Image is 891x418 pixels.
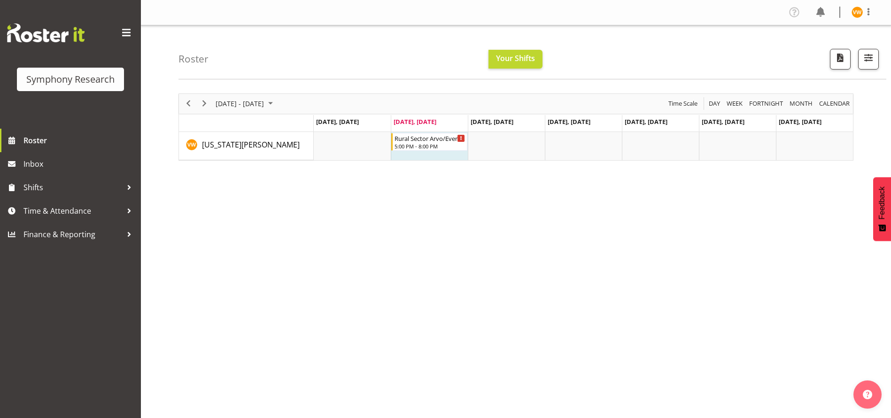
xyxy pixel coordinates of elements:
button: Time Scale [667,98,699,109]
span: Inbox [23,157,136,171]
div: Sep 29 - Oct 05, 2025 [212,94,279,114]
span: [DATE], [DATE] [316,117,359,126]
span: Shifts [23,180,122,194]
button: Timeline Day [707,98,722,109]
span: Finance & Reporting [23,227,122,241]
div: Timeline Week of September 30, 2025 [178,93,853,161]
div: Symphony Research [26,72,115,86]
table: Timeline Week of September 30, 2025 [314,132,853,160]
span: Roster [23,133,136,147]
a: [US_STATE][PERSON_NAME] [202,139,300,150]
td: Virginia Wheeler resource [179,132,314,160]
div: Rural Sector Arvo/Evenings [395,133,465,143]
span: [DATE], [DATE] [702,117,744,126]
button: Next [198,98,211,109]
span: [DATE], [DATE] [471,117,513,126]
span: [DATE] - [DATE] [215,98,265,109]
button: Feedback - Show survey [873,177,891,241]
img: virginia-wheeler11875.jpg [852,7,863,18]
img: Rosterit website logo [7,23,85,42]
div: previous period [180,94,196,114]
button: Fortnight [748,98,785,109]
button: Timeline Month [788,98,814,109]
span: Day [708,98,721,109]
button: Previous [182,98,195,109]
button: Timeline Week [725,98,744,109]
span: [DATE], [DATE] [625,117,667,126]
span: calendar [818,98,851,109]
button: Your Shifts [488,50,542,69]
span: Your Shifts [496,53,535,63]
span: [DATE], [DATE] [779,117,821,126]
span: Feedback [878,186,886,219]
div: 5:00 PM - 8:00 PM [395,142,465,150]
span: Time & Attendance [23,204,122,218]
img: help-xxl-2.png [863,390,872,399]
span: [DATE], [DATE] [548,117,590,126]
span: [DATE], [DATE] [394,117,436,126]
div: Virginia Wheeler"s event - Rural Sector Arvo/Evenings Begin From Tuesday, September 30, 2025 at 5... [391,133,467,151]
button: Filter Shifts [858,49,879,70]
div: next period [196,94,212,114]
span: Week [726,98,744,109]
button: September 2025 [214,98,277,109]
span: Fortnight [748,98,784,109]
button: Month [818,98,852,109]
h4: Roster [178,54,209,64]
span: [US_STATE][PERSON_NAME] [202,139,300,150]
span: Time Scale [667,98,698,109]
button: Download a PDF of the roster according to the set date range. [830,49,851,70]
span: Month [789,98,814,109]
